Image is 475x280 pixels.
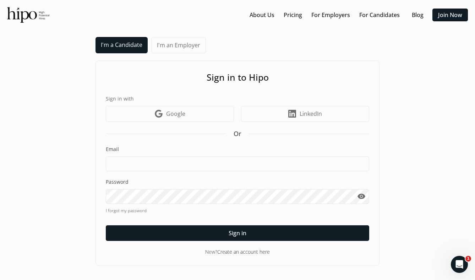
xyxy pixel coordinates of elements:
[359,11,400,19] a: For Candidates
[438,11,462,19] a: Join Now
[356,9,403,21] button: For Candidates
[432,9,468,21] button: Join Now
[241,106,369,122] a: LinkedIn
[229,229,246,237] span: Sign in
[106,106,234,122] a: Google
[281,9,305,21] button: Pricing
[451,256,468,273] iframe: Intercom live chat
[106,248,369,255] div: New?
[284,11,302,19] a: Pricing
[106,225,369,241] button: Sign in
[7,7,49,23] img: official-logo
[406,9,429,21] button: Blog
[151,37,206,53] a: I'm an Employer
[106,146,369,153] label: Email
[217,248,270,255] a: Create an account here
[247,9,277,21] button: About Us
[106,208,369,214] a: I forgot my password
[234,129,241,139] span: Or
[300,109,322,118] span: LinkedIn
[465,256,471,262] span: 1
[412,11,424,19] a: Blog
[106,95,369,102] label: Sign in with
[353,189,369,204] button: visibility
[106,71,369,84] h1: Sign in to Hipo
[357,192,366,201] span: visibility
[309,9,353,21] button: For Employers
[311,11,350,19] a: For Employers
[166,109,185,118] span: Google
[106,178,369,185] label: Password
[95,37,148,53] a: I'm a Candidate
[250,11,274,19] a: About Us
